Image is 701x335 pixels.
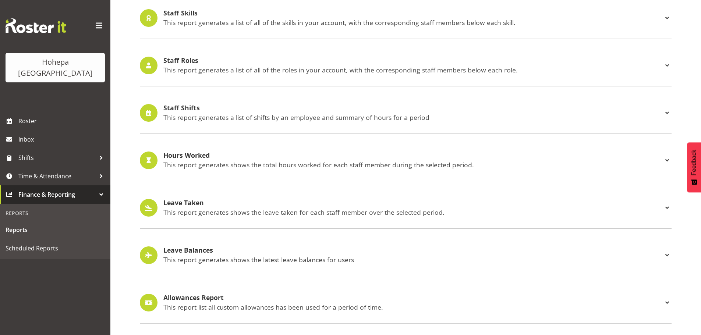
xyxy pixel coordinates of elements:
div: Staff Roles This report generates a list of all of the roles in your account, with the correspond... [140,57,672,74]
p: This report list all custom allowances has been used for a period of time. [163,303,663,311]
span: Inbox [18,134,107,145]
div: Reports [2,206,109,221]
p: This report generates a list of all of the skills in your account, with the corresponding staff m... [163,18,663,26]
h4: Hours Worked [163,152,663,159]
p: This report generates shows the total hours worked for each staff member during the selected period. [163,161,663,169]
div: Leave Balances This report generates shows the latest leave balances for users [140,246,672,264]
div: Staff Shifts This report generates a list of shifts by an employee and summary of hours for a period [140,104,672,122]
span: Time & Attendance [18,171,96,182]
h4: Leave Taken [163,199,663,207]
h4: Staff Roles [163,57,663,64]
span: Shifts [18,152,96,163]
button: Feedback - Show survey [687,142,701,192]
p: This report generates shows the leave taken for each staff member over the selected period. [163,208,663,216]
a: Reports [2,221,109,239]
a: Scheduled Reports [2,239,109,257]
div: Leave Taken This report generates shows the leave taken for each staff member over the selected p... [140,199,672,217]
div: Staff Skills This report generates a list of all of the skills in your account, with the correspo... [140,9,672,27]
div: Hohepa [GEOGRAPHIC_DATA] [13,57,98,79]
span: Roster [18,115,107,126]
h4: Staff Skills [163,10,663,17]
h4: Staff Shifts [163,104,663,112]
div: Hours Worked This report generates shows the total hours worked for each staff member during the ... [140,152,672,169]
p: This report generates shows the latest leave balances for users [163,256,663,264]
span: Reports [6,224,105,235]
p: This report generates a list of all of the roles in your account, with the corresponding staff me... [163,66,663,74]
h4: Allowances Report [163,294,663,302]
div: Allowances Report This report list all custom allowances has been used for a period of time. [140,294,672,311]
span: Finance & Reporting [18,189,96,200]
p: This report generates a list of shifts by an employee and summary of hours for a period [163,113,663,121]
span: Scheduled Reports [6,243,105,254]
span: Feedback [691,150,697,175]
h4: Leave Balances [163,247,663,254]
img: Rosterit website logo [6,18,66,33]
